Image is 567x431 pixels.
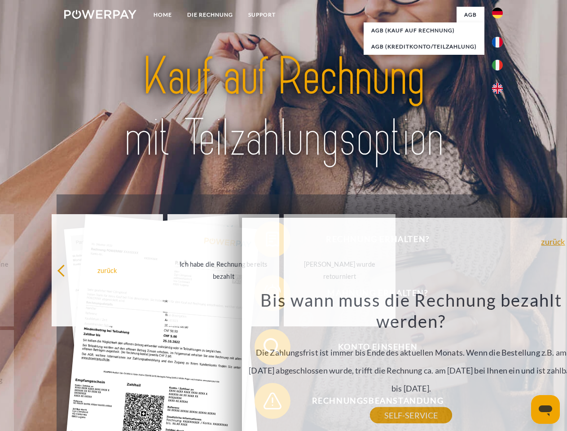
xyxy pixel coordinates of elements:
div: Ich habe die Rechnung bereits bezahlt [173,258,274,282]
img: en [492,83,503,94]
iframe: Schaltfläche zum Öffnen des Messaging-Fensters [531,395,560,424]
a: AGB (Kauf auf Rechnung) [364,22,484,39]
img: it [492,60,503,70]
img: fr [492,37,503,48]
a: SUPPORT [241,7,283,23]
a: agb [457,7,484,23]
a: zurück [541,237,565,246]
a: DIE RECHNUNG [180,7,241,23]
div: zurück [57,264,158,276]
a: Home [146,7,180,23]
img: title-powerpay_de.svg [86,43,481,172]
img: logo-powerpay-white.svg [64,10,136,19]
img: de [492,8,503,18]
a: SELF-SERVICE [370,407,452,423]
a: AGB (Kreditkonto/Teilzahlung) [364,39,484,55]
